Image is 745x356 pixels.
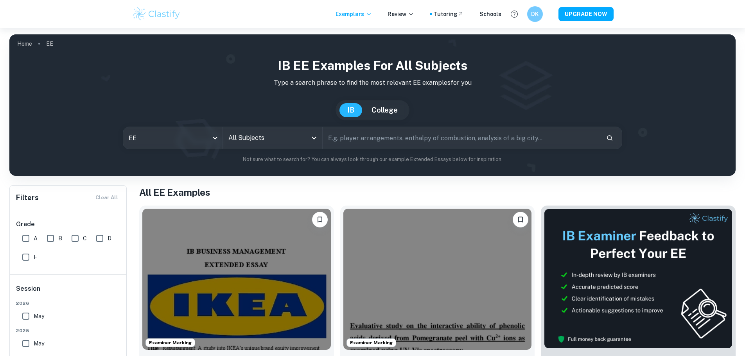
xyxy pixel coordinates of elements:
[513,212,528,227] button: Bookmark
[388,10,414,18] p: Review
[123,127,223,149] div: EE
[142,209,331,350] img: Business and Management EE example thumbnail: To what extent have IKEA's in-store reta
[34,312,44,320] span: May
[527,6,543,22] button: DK
[132,6,181,22] img: Clastify logo
[16,327,121,334] span: 2025
[34,234,38,243] span: A
[16,220,121,229] h6: Grade
[139,185,736,199] h1: All EE Examples
[347,339,396,346] span: Examiner Marking
[83,234,87,243] span: C
[108,234,111,243] span: D
[530,10,539,18] h6: DK
[16,284,121,300] h6: Session
[9,34,736,176] img: profile cover
[603,131,616,145] button: Search
[17,38,32,49] a: Home
[323,127,600,149] input: E.g. player arrangements, enthalpy of combustion, analysis of a big city...
[146,339,195,346] span: Examiner Marking
[336,10,372,18] p: Exemplars
[479,10,501,18] a: Schools
[339,103,362,117] button: IB
[16,156,729,163] p: Not sure what to search for? You can always look through our example Extended Essays below for in...
[58,234,62,243] span: B
[508,7,521,21] button: Help and Feedback
[312,212,328,227] button: Bookmark
[434,10,464,18] a: Tutoring
[544,209,732,349] img: Thumbnail
[16,192,39,203] h6: Filters
[16,300,121,307] span: 2026
[34,253,37,261] span: E
[16,56,729,75] h1: IB EE examples for all subjects
[558,7,614,21] button: UPGRADE NOW
[16,78,729,88] p: Type a search phrase to find the most relevant EE examples for you
[364,103,406,117] button: College
[309,132,320,143] button: Open
[46,39,53,48] p: EE
[343,209,532,350] img: Chemistry EE example thumbnail: How do phenolic acid derivatives obtaine
[34,339,44,348] span: May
